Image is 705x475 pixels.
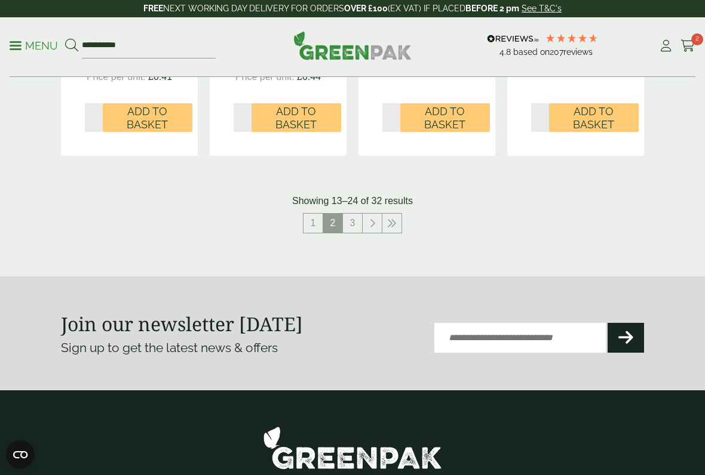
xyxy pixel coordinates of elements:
[148,72,172,82] span: £0.41
[10,39,58,53] p: Menu
[563,47,593,57] span: reviews
[522,4,562,13] a: See T&C's
[658,40,673,52] i: My Account
[143,4,163,13] strong: FREE
[252,103,341,132] button: Add to Basket
[260,105,333,131] span: Add to Basket
[400,103,490,132] button: Add to Basket
[343,214,362,233] a: 3
[499,47,513,57] span: 4.8
[297,72,321,82] span: £0.44
[87,72,146,82] span: Price per unit:
[6,440,35,469] button: Open CMP widget
[103,103,192,132] button: Add to Basket
[681,40,695,52] i: Cart
[691,33,703,45] span: 2
[344,4,388,13] strong: OVER £100
[557,105,630,131] span: Add to Basket
[545,33,599,44] div: 4.79 Stars
[323,214,342,233] span: 2
[61,311,303,337] strong: Join our newsletter [DATE]
[292,194,413,208] p: Showing 13–24 of 32 results
[111,105,184,131] span: Add to Basket
[465,4,519,13] strong: BEFORE 2 pm
[549,103,639,132] button: Add to Basket
[304,214,323,233] a: 1
[61,338,323,357] p: Sign up to get the latest news & offers
[263,426,442,470] img: GreenPak Supplies
[513,47,550,57] span: Based on
[409,105,482,131] span: Add to Basket
[293,31,412,60] img: GreenPak Supplies
[10,39,58,51] a: Menu
[681,37,695,55] a: 2
[235,72,295,82] span: Price per unit:
[487,35,539,43] img: REVIEWS.io
[550,47,563,57] span: 207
